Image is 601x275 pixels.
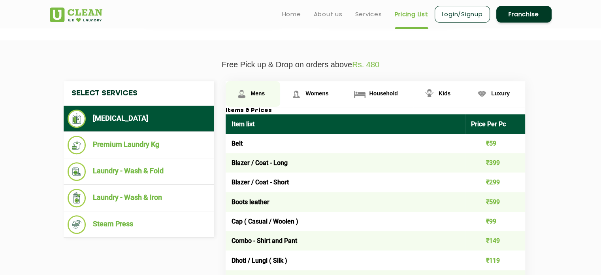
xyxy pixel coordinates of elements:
th: Price Per Pc [465,114,525,134]
td: Cap ( Casual / Woolen ) [226,212,465,231]
a: Pricing List [395,9,428,19]
img: Laundry - Wash & Fold [68,162,86,181]
td: ₹299 [465,173,525,192]
td: ₹149 [465,231,525,250]
a: Services [355,9,382,19]
img: Laundry - Wash & Iron [68,189,86,207]
li: Premium Laundry Kg [68,136,210,154]
td: ₹119 [465,250,525,270]
td: Combo - Shirt and Pant [226,231,465,250]
a: Home [282,9,301,19]
td: Blazer / Coat - Long [226,153,465,173]
li: Laundry - Wash & Iron [68,189,210,207]
h4: Select Services [64,81,214,106]
li: Steam Press [68,215,210,234]
img: Dry Cleaning [68,110,86,128]
li: [MEDICAL_DATA] [68,110,210,128]
a: Login/Signup [435,6,490,23]
td: ₹399 [465,153,525,173]
img: Mens [235,87,249,101]
span: Womens [305,90,328,97]
span: Household [369,90,398,97]
td: ₹599 [465,192,525,212]
td: Blazer / Coat - Short [226,173,465,192]
img: Household [353,87,367,101]
span: Kids [439,90,450,97]
img: Womens [289,87,303,101]
img: UClean Laundry and Dry Cleaning [50,8,102,22]
img: Kids [422,87,436,101]
td: ₹59 [465,134,525,153]
li: Laundry - Wash & Fold [68,162,210,181]
span: Luxury [491,90,510,97]
h3: Items & Prices [226,107,525,114]
a: Franchise [496,6,552,23]
th: Item list [226,114,465,134]
span: Rs. 480 [352,60,379,69]
img: Luxury [475,87,489,101]
img: Steam Press [68,215,86,234]
td: Boots leather [226,192,465,212]
p: Free Pick up & Drop on orders above [50,60,552,69]
td: ₹99 [465,212,525,231]
a: About us [314,9,343,19]
img: Premium Laundry Kg [68,136,86,154]
td: Belt [226,134,465,153]
td: Dhoti / Lungi ( Silk ) [226,250,465,270]
span: Mens [251,90,265,97]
